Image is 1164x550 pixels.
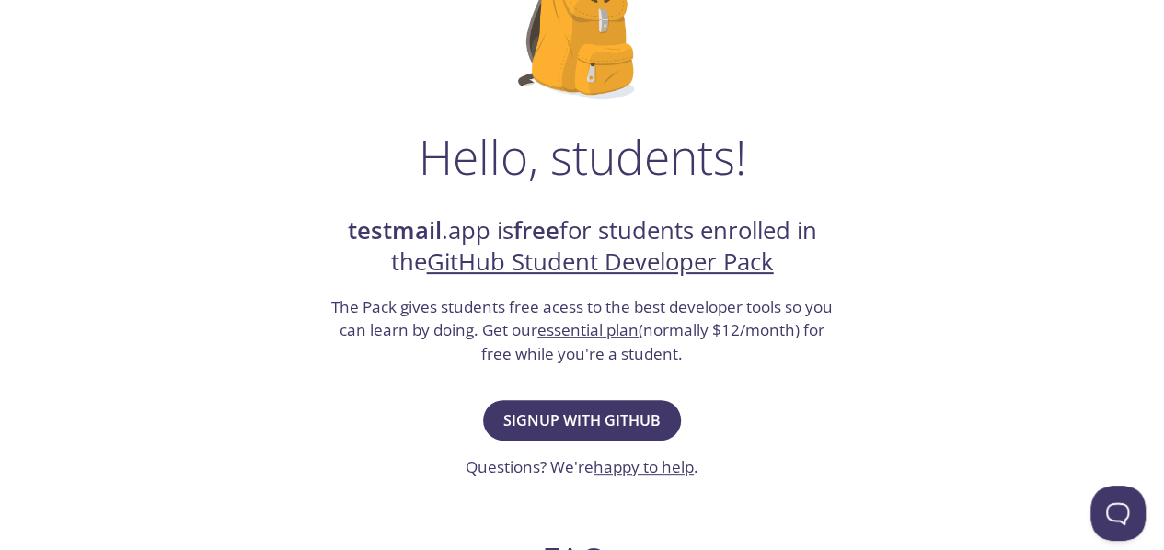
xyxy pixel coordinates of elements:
button: Signup with GitHub [483,400,681,441]
iframe: Help Scout Beacon - Open [1090,486,1146,541]
strong: free [513,214,559,246]
a: essential plan [537,319,639,340]
a: happy to help [594,456,694,477]
h3: Questions? We're . [466,455,698,479]
h1: Hello, students! [419,129,746,184]
h2: .app is for students enrolled in the [329,215,836,279]
h3: The Pack gives students free acess to the best developer tools so you can learn by doing. Get our... [329,295,836,366]
strong: testmail [348,214,442,246]
span: Signup with GitHub [503,407,661,433]
a: GitHub Student Developer Pack [427,246,774,278]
